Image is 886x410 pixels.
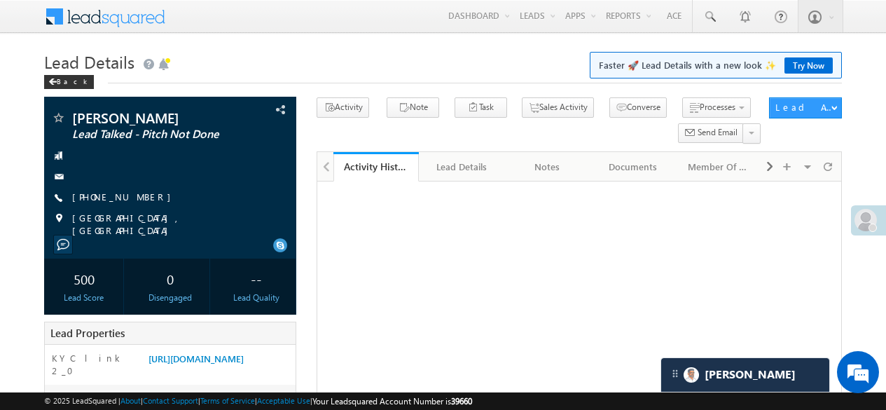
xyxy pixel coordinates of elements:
[50,326,125,340] span: Lead Properties
[769,97,841,118] button: Lead Actions
[44,74,101,86] a: Back
[48,292,120,304] div: Lead Score
[44,50,134,73] span: Lead Details
[670,368,681,379] img: carter-drag
[44,395,472,408] span: © 2025 LeadSquared | | | | |
[698,126,738,139] span: Send Email
[505,152,591,182] a: Notes
[684,367,699,383] img: Carter
[784,57,833,74] a: Try Now
[72,128,227,142] span: Lead Talked - Pitch Not Done
[775,101,835,114] div: Lead Actions
[455,97,507,118] button: Task
[317,97,369,118] button: Activity
[688,158,750,175] div: Member Of Lists
[609,97,667,118] button: Converse
[220,292,292,304] div: Lead Quality
[134,292,206,304] div: Disengaged
[72,191,178,203] a: [PHONE_NUMBER]
[700,102,735,112] span: Processes
[72,212,275,237] span: [GEOGRAPHIC_DATA], [GEOGRAPHIC_DATA]
[333,152,420,180] li: Activity History
[333,152,420,182] a: Activity History
[705,368,796,381] span: Carter
[591,152,677,182] a: Documents
[678,123,744,144] button: Send Email
[344,160,409,173] div: Activity History
[387,97,439,118] button: Note
[522,97,594,118] button: Sales Activity
[312,396,472,406] span: Your Leadsquared Account Number is
[72,111,227,125] span: [PERSON_NAME]
[451,396,472,406] span: 39660
[677,152,763,182] a: Member Of Lists
[134,266,206,292] div: 0
[682,97,751,118] button: Processes
[148,353,244,364] a: [URL][DOMAIN_NAME]
[48,266,120,292] div: 500
[430,158,492,175] div: Lead Details
[52,352,136,377] label: KYC link 2_0
[120,396,141,405] a: About
[257,396,310,405] a: Acceptable Use
[516,158,579,175] div: Notes
[44,75,94,89] div: Back
[660,357,830,392] div: carter-dragCarter[PERSON_NAME]
[599,58,833,72] span: Faster 🚀 Lead Details with a new look ✨
[419,152,505,182] a: Lead Details
[677,152,763,180] li: Member of Lists
[200,396,255,405] a: Terms of Service
[220,266,292,292] div: --
[143,396,198,405] a: Contact Support
[602,158,665,175] div: Documents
